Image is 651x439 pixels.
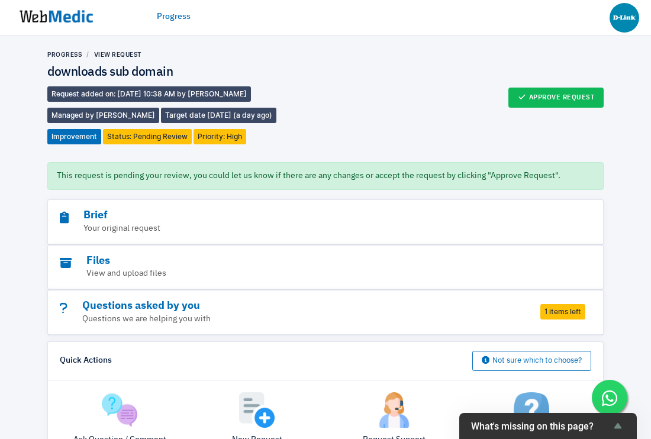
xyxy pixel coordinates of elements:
[60,209,538,222] h3: Brief
[47,51,82,58] a: Progress
[60,313,538,325] p: Questions we are helping you with
[508,88,604,108] button: Approve Request
[514,392,549,428] img: not-sure.png
[47,50,325,59] nav: breadcrumb
[60,267,538,280] p: View and upload files
[161,108,276,123] span: Target date [DATE] (a day ago)
[47,86,251,102] span: Request added on: [DATE] 10:38 AM by [PERSON_NAME]
[376,392,412,428] img: support.png
[239,392,275,428] img: add.png
[472,351,591,371] button: Not sure which to choose?
[471,419,625,433] button: Show survey - What's missing on this page?
[60,356,112,366] h6: Quick Actions
[103,129,192,144] span: Status: Pending Review
[47,129,101,144] span: Improvement
[471,421,611,432] span: What's missing on this page?
[540,304,585,319] span: 1 items left
[94,51,142,58] a: View Request
[102,392,137,428] img: question.png
[60,254,538,268] h3: Files
[60,222,538,235] p: Your original request
[47,65,325,80] h4: downloads sub domain
[47,162,604,190] div: This request is pending your review, you could let us know if there are any changes or accept the...
[47,108,159,123] span: Managed by [PERSON_NAME]
[194,129,246,144] span: Priority: High
[60,299,538,313] h3: Questions asked by you
[157,11,191,23] a: Progress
